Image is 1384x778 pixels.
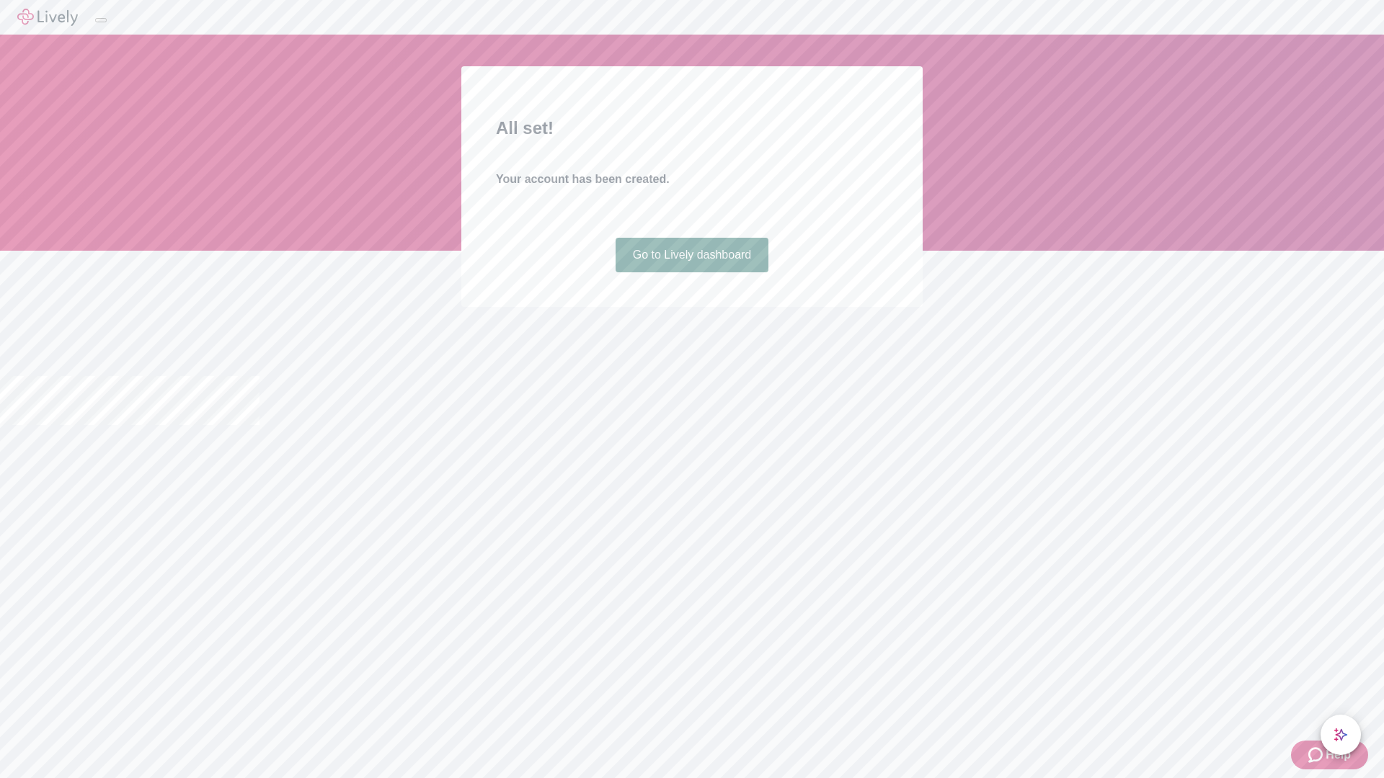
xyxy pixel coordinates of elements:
[496,171,888,188] h4: Your account has been created.
[616,238,769,272] a: Go to Lively dashboard
[496,115,888,141] h2: All set!
[17,9,78,26] img: Lively
[95,18,107,22] button: Log out
[1321,715,1361,755] button: chat
[1291,741,1368,769] button: Zendesk support iconHelp
[1334,728,1348,742] svg: Lively AI Assistant
[1326,746,1351,764] span: Help
[1308,746,1326,764] svg: Zendesk support icon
